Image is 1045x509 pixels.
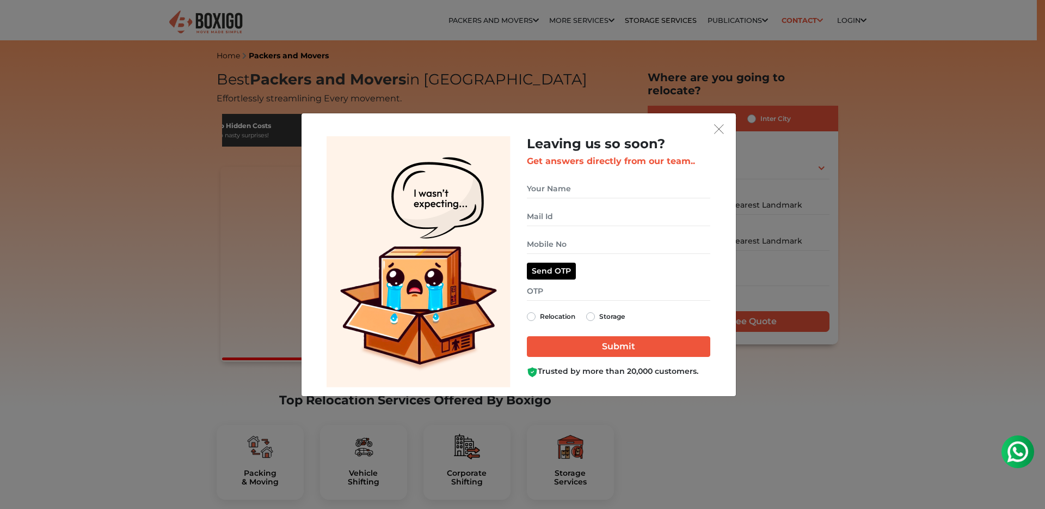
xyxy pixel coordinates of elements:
[714,124,724,134] img: exit
[527,282,710,301] input: OTP
[527,263,576,280] button: Send OTP
[527,179,710,198] input: Your Name
[527,235,710,254] input: Mobile No
[527,156,710,166] h3: Get answers directly from our team..
[527,136,710,152] h2: Leaving us so soon?
[527,207,710,226] input: Mail Id
[527,336,710,357] input: Submit
[527,367,538,378] img: Boxigo Customer Shield
[540,310,575,323] label: Relocation
[327,136,511,387] img: Lead Welcome Image
[599,310,625,323] label: Storage
[11,11,33,33] img: whatsapp-icon.svg
[527,366,710,377] div: Trusted by more than 20,000 customers.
